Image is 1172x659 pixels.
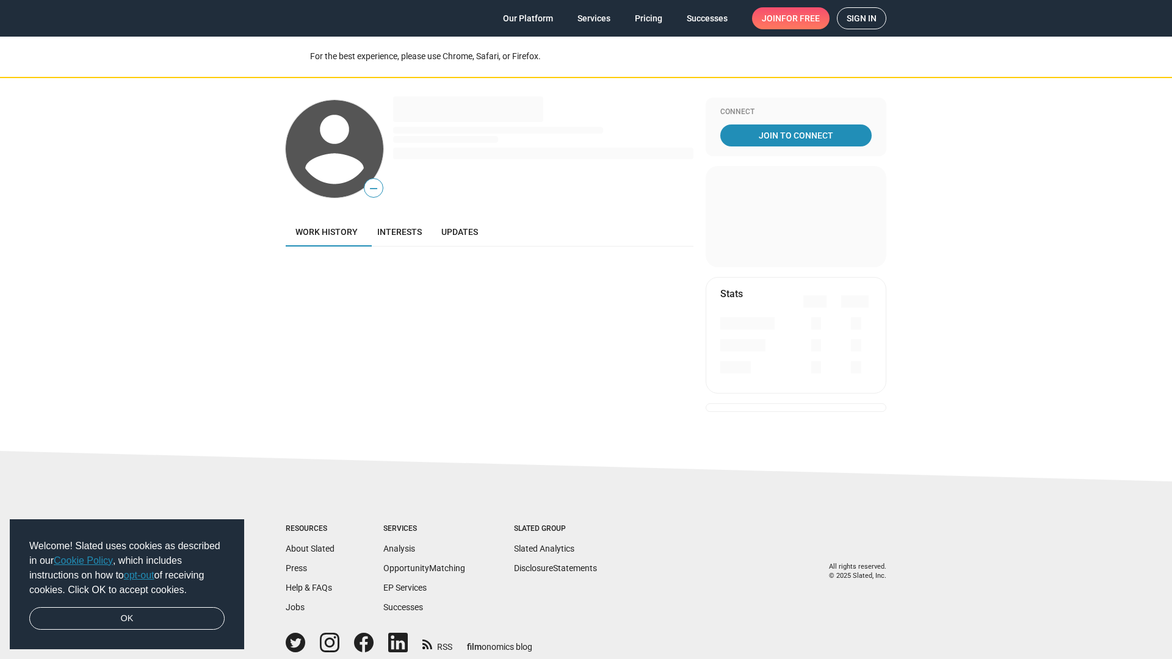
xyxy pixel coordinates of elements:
a: Updates [432,217,488,247]
span: Interests [377,227,422,237]
a: About Slated [286,544,335,553]
span: film [467,642,482,652]
a: Services [568,7,620,29]
a: Help & FAQs [286,583,332,592]
div: Slated Group [514,524,597,534]
a: Successes [677,7,737,29]
mat-card-title: Stats [720,287,743,300]
a: RSS [422,634,452,653]
span: Join [762,7,820,29]
a: Successes [383,602,423,612]
a: Join To Connect [720,124,872,146]
a: Pricing [625,7,672,29]
span: — [364,181,383,196]
p: All rights reserved. © 2025 Slated, Inc. [816,563,886,580]
span: Our Platform [503,7,553,29]
span: Join To Connect [723,124,869,146]
a: Interests [367,217,432,247]
a: Jobs [286,602,305,612]
span: Welcome! Slated uses cookies as described in our , which includes instructions on how to of recei... [29,539,225,597]
div: Resources [286,524,335,534]
a: Joinfor free [752,7,830,29]
a: Slated Analytics [514,544,574,553]
a: OpportunityMatching [383,563,465,573]
a: opt-out [124,570,154,580]
a: EP Services [383,583,427,592]
span: Updates [441,227,478,237]
a: dismiss cookie message [29,607,225,630]
a: Analysis [383,544,415,553]
div: Services [383,524,465,534]
a: Press [286,563,307,573]
div: Connect [720,107,872,117]
div: cookieconsent [10,519,244,650]
span: Services [577,7,610,29]
span: for free [781,7,820,29]
div: For the best experience, please use Chrome, Safari, or Firefox. [310,48,879,65]
span: Pricing [635,7,662,29]
span: Sign in [847,8,877,29]
a: DisclosureStatements [514,563,597,573]
a: Cookie Policy [54,555,113,566]
a: filmonomics blog [467,632,532,653]
a: Sign in [837,7,886,29]
span: Work history [295,227,358,237]
span: Successes [687,7,728,29]
a: Work history [286,217,367,247]
a: Our Platform [493,7,563,29]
